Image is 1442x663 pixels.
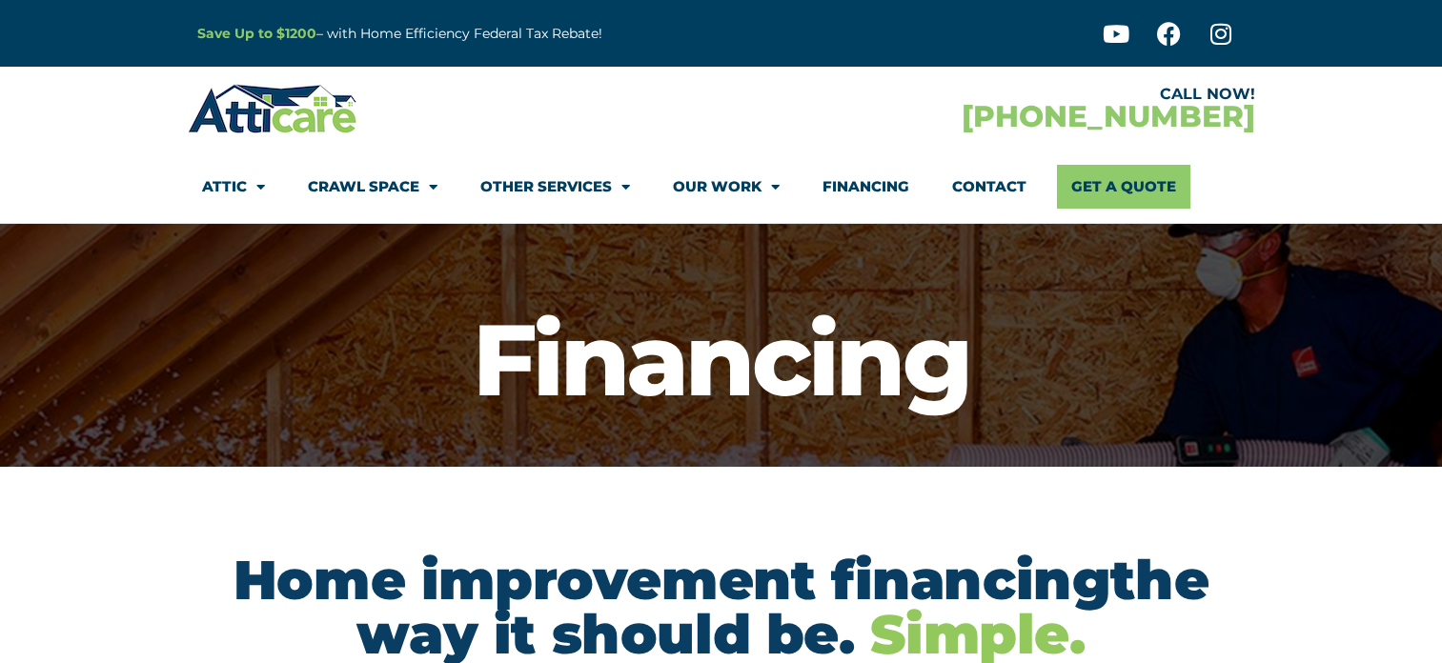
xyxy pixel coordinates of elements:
a: Attic [202,165,265,209]
a: Other Services [480,165,630,209]
a: Crawl Space [308,165,437,209]
nav: Menu [202,165,1241,209]
h2: Home improvement financing [197,552,1246,661]
a: Contact [952,165,1026,209]
a: Get A Quote [1057,165,1190,209]
a: Financing [823,165,909,209]
a: Save Up to $1200 [197,25,316,42]
h1: Financing [10,310,1432,410]
div: CALL NOW! [721,87,1255,102]
a: Our Work [673,165,780,209]
p: – with Home Efficiency Federal Tax Rebate! [197,23,815,45]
